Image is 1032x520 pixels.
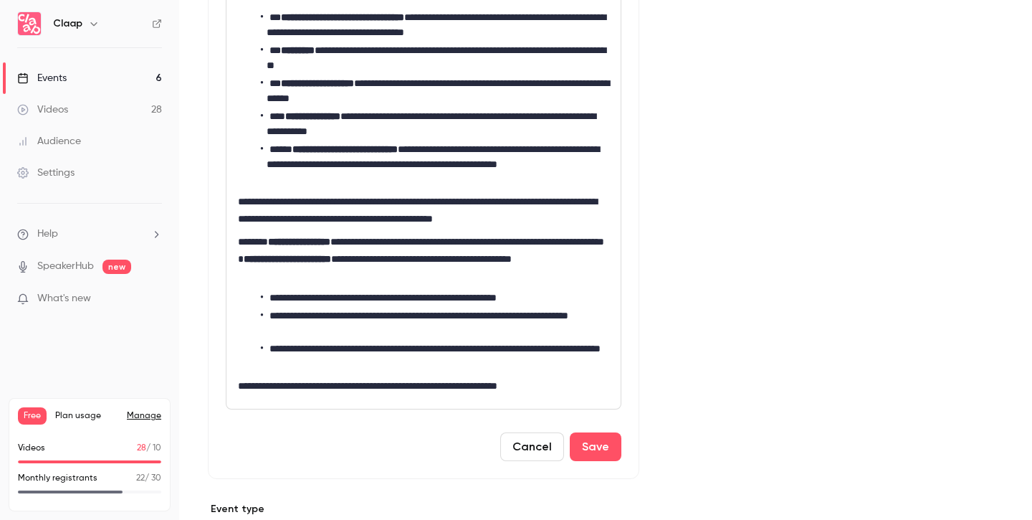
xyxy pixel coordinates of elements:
iframe: Noticeable Trigger [145,293,162,306]
span: Help [37,227,58,242]
li: help-dropdown-opener [17,227,162,242]
a: Manage [127,410,161,422]
span: new [102,260,131,274]
span: 22 [136,474,145,483]
a: SpeakerHub [37,259,94,274]
p: Event type [208,502,639,516]
h6: Claap [53,16,82,31]
span: Plan usage [55,410,118,422]
div: Audience [17,134,81,148]
span: 28 [137,444,146,453]
div: Settings [17,166,75,180]
p: Monthly registrants [18,472,97,485]
p: / 30 [136,472,161,485]
span: Free [18,407,47,425]
div: Videos [17,103,68,117]
img: Claap [18,12,41,35]
div: Events [17,71,67,85]
p: Videos [18,442,45,455]
p: / 10 [137,442,161,455]
span: What's new [37,291,91,306]
button: Save [570,432,621,461]
button: Cancel [500,432,564,461]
